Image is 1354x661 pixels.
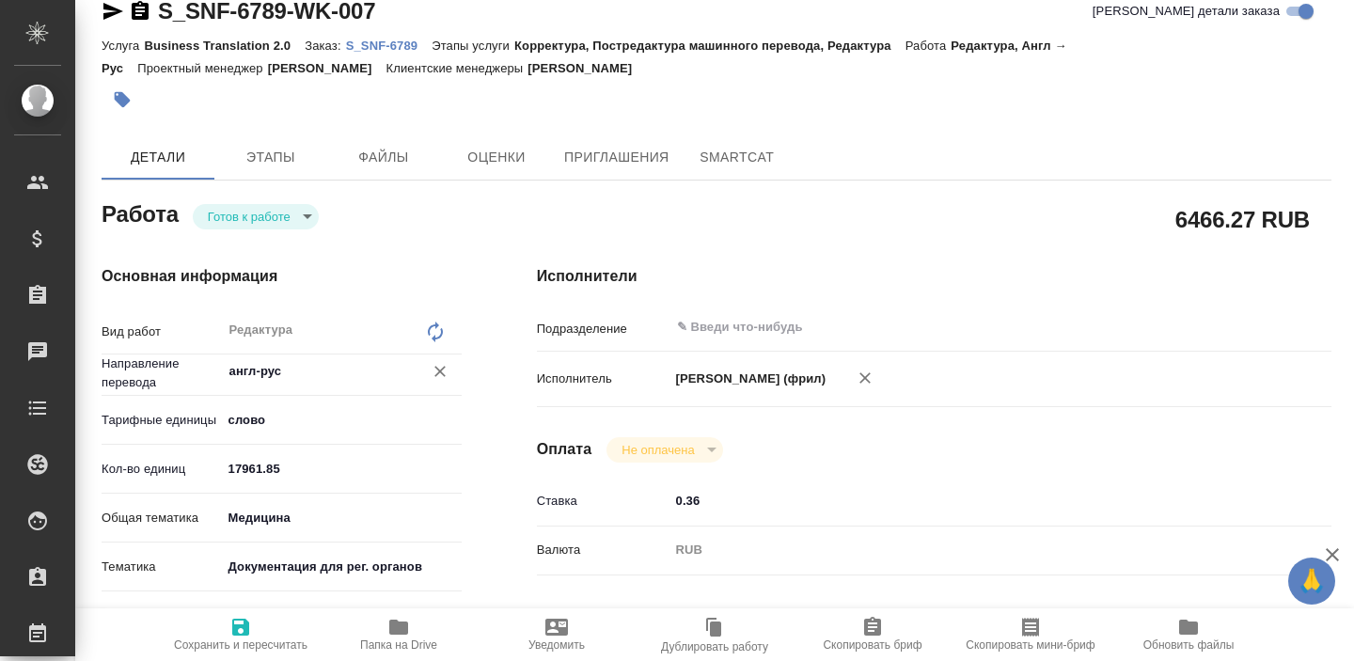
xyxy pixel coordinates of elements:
span: Уведомить [528,638,585,652]
span: Сохранить и пересчитать [174,638,307,652]
button: Дублировать работу [636,608,794,661]
span: Скопировать мини-бриф [966,638,1094,652]
button: Обновить файлы [1110,608,1267,661]
div: Медицина [222,502,462,534]
button: 🙏 [1288,558,1335,605]
button: Удалить исполнителя [844,357,886,399]
h4: Дополнительно [537,606,1331,628]
button: Скопировать бриф [794,608,952,661]
p: Проектный менеджер [137,61,267,75]
a: S_SNF-6789 [346,37,433,53]
span: Скопировать бриф [823,638,921,652]
p: Заказ: [305,39,345,53]
span: Файлы [338,146,429,169]
button: Не оплачена [616,442,700,458]
div: Готов к работе [606,437,722,463]
p: Работа [905,39,952,53]
div: Документация для рег. органов [222,551,462,583]
button: Скопировать мини-бриф [952,608,1110,661]
button: Open [451,370,455,373]
p: [PERSON_NAME] (фрил) [669,370,827,388]
input: ✎ Введи что-нибудь [675,316,1197,338]
button: Добавить тэг [102,79,143,120]
span: SmartCat [692,146,782,169]
div: слово [222,404,462,436]
p: Валюта [537,541,669,559]
input: ✎ Введи что-нибудь [222,455,462,482]
p: [PERSON_NAME] [268,61,386,75]
p: Вид работ [102,323,222,341]
p: S_SNF-6789 [346,39,433,53]
input: ✎ Введи что-нибудь [669,487,1266,514]
span: Обновить файлы [1143,638,1235,652]
p: Направление перевода [102,354,222,392]
span: Нотариальный заказ [129,606,248,625]
p: Business Translation 2.0 [144,39,305,53]
h2: 6466.27 RUB [1175,203,1310,235]
span: [PERSON_NAME] детали заказа [1093,2,1280,21]
h2: Работа [102,196,179,229]
span: Детали [113,146,203,169]
span: Папка на Drive [360,638,437,652]
button: Open [1255,325,1259,329]
h4: Исполнители [537,265,1331,288]
p: Услуга [102,39,144,53]
p: Ставка [537,492,669,511]
button: Папка на Drive [320,608,478,661]
p: Тематика [102,558,222,576]
p: Подразделение [537,320,669,338]
p: Клиентские менеджеры [386,61,528,75]
p: Этапы услуги [432,39,514,53]
h4: Оплата [537,438,592,461]
button: Очистить [427,358,453,385]
p: Тарифные единицы [102,411,222,430]
span: Оценки [451,146,542,169]
p: Корректура, Постредактура машинного перевода, Редактура [514,39,905,53]
button: Сохранить и пересчитать [162,608,320,661]
h4: Основная информация [102,265,462,288]
span: Приглашения [564,146,669,169]
p: Общая тематика [102,509,222,527]
p: Исполнитель [537,370,669,388]
span: Дублировать работу [661,640,768,653]
button: Уведомить [478,608,636,661]
div: Готов к работе [193,204,319,229]
span: Этапы [226,146,316,169]
button: Готов к работе [202,209,296,225]
p: [PERSON_NAME] [527,61,646,75]
div: RUB [669,534,1266,566]
span: 🙏 [1296,561,1328,601]
p: Кол-во единиц [102,460,222,479]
